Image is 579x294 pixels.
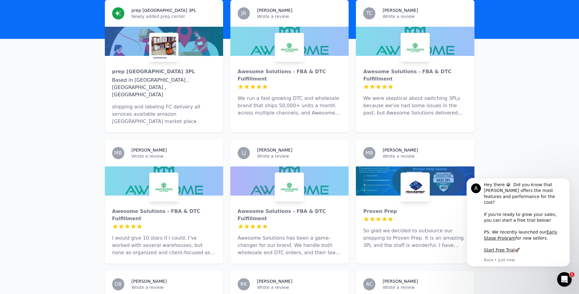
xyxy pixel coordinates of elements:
div: Awesome Solutions - FBA & DTC Fulfillment [238,208,341,222]
span: JR [241,11,246,16]
span: DB [115,282,122,287]
div: Awesome Solutions - FBA & DTC Fulfillment [238,68,341,83]
a: MB[PERSON_NAME]Wrote a reviewAwesome Solutions - FBA & DTC FulfillmentAwesome Solutions - FBA & D... [105,140,223,264]
p: So glad we decided to outsource our prepping to Proven Prep. It is an amazing 3PL and the staff i... [363,227,467,249]
a: LJ[PERSON_NAME]Wrote a reviewAwesome Solutions - FBA & DTC FulfillmentAwesome Solutions - FBA & D... [230,140,349,264]
p: Wrote a review [257,284,341,290]
div: Based in [GEOGRAPHIC_DATA] , [GEOGRAPHIC_DATA] , [GEOGRAPHIC_DATA] [112,77,216,98]
h3: [PERSON_NAME] [257,147,292,153]
p: I would give 10 stars if I could. I’ve worked with several warehouses, but none as organized and ... [112,234,216,256]
img: Awesome Solutions - FBA & DTC Fulfillment [150,174,177,200]
div: Awesome Solutions - FBA & DTC Fulfillment [363,68,467,83]
span: MB [114,151,122,156]
p: Wrote a review [132,284,216,290]
a: MB[PERSON_NAME]Wrote a reviewProven PrepProven PrepSo glad we decided to outsource our prepping t... [356,140,474,264]
p: Wrote a review [257,13,341,19]
p: Wrote a review [383,284,467,290]
span: RK [240,282,247,287]
p: Wrote a review [383,153,467,159]
iframe: Intercom notifications message [457,175,579,278]
p: Newly added prep center [132,13,216,19]
div: prep [GEOGRAPHIC_DATA] 3PL [112,68,216,75]
h3: [PERSON_NAME] [383,278,418,284]
div: Proven Prep [363,208,467,215]
img: Awesome Solutions - FBA & DTC Fulfillment [276,174,303,200]
p: shipping and labeling FC delivery all services available amazon [GEOGRAPHIC_DATA] market place [112,103,216,125]
h3: [PERSON_NAME] [257,7,292,13]
iframe: Intercom live chat [557,272,572,287]
img: Awesome Solutions - FBA & DTC Fulfillment [402,34,429,61]
div: Awesome Solutions - FBA & DTC Fulfillment [112,208,216,222]
img: Awesome Solutions - FBA & DTC Fulfillment [276,34,303,61]
span: LJ [242,151,246,156]
h3: [PERSON_NAME] [132,147,167,153]
p: Wrote a review [383,13,467,19]
p: Awesome Solutions has been a game-changer for our brand. We handle both wholesale and DTC orders,... [238,234,341,256]
span: TC [366,11,372,16]
img: Proven Prep [402,174,429,200]
p: We were skeptical about switching 3PLs because we've had some issues in the past, but Awesome Sol... [363,95,467,117]
p: Wrote a review [257,153,341,159]
span: 1 [570,272,574,277]
p: We run a fast-growing DTC and wholesale brand that ships 50,000+ units a month across multiple ch... [238,95,341,117]
h3: [PERSON_NAME] [383,147,418,153]
span: AC [366,282,373,287]
span: MB [366,151,373,156]
h3: [PERSON_NAME] [257,278,292,284]
h3: [PERSON_NAME] [132,278,167,284]
img: prep saudi arabia 3PL [150,34,177,61]
h3: prep [GEOGRAPHIC_DATA] 3PL [132,7,196,13]
h3: [PERSON_NAME] [383,7,418,13]
p: Wrote a review [132,153,216,159]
